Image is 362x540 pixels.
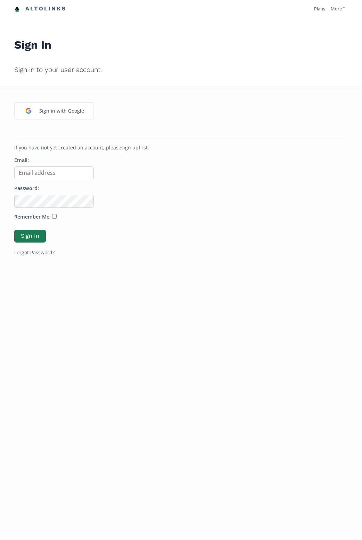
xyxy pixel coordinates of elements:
a: Forgot Password? [14,249,55,256]
a: Plans [314,6,325,12]
p: If you have not yet created an account, please first. [14,144,348,151]
h1: Sign In [14,23,348,56]
a: sign up [121,144,139,151]
a: Sign in with Google [14,102,94,120]
input: Email address [14,166,94,179]
img: favicon-32x32.png [14,6,20,12]
img: google_login_logo_184.png [21,104,36,118]
label: Password: [14,185,39,192]
h2: Sign in to your user account. [14,61,348,79]
button: Sign In [14,230,46,243]
label: Email: [14,157,29,164]
a: More [331,6,345,12]
a: Altolinks [14,3,66,15]
label: Remember Me: [14,213,51,221]
div: Sign in with Google [36,104,88,118]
